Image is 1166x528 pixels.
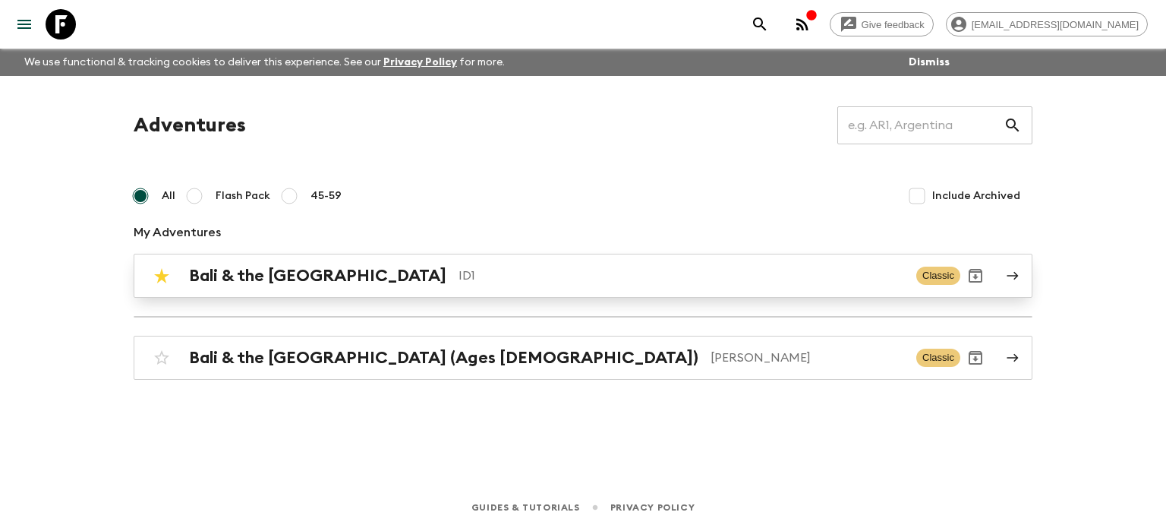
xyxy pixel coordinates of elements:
a: Bali & the [GEOGRAPHIC_DATA]ID1ClassicArchive [134,254,1032,298]
h2: Bali & the [GEOGRAPHIC_DATA] [189,266,446,286]
p: ID1 [459,267,904,285]
p: [PERSON_NAME] [711,349,904,367]
a: Give feedback [830,12,934,36]
span: Give feedback [853,19,933,30]
button: search adventures [745,9,775,40]
span: [EMAIL_ADDRESS][DOMAIN_NAME] [963,19,1147,30]
a: Privacy Policy [383,57,457,68]
p: We use functional & tracking cookies to deliver this experience. See our for more. [18,49,511,76]
span: Classic [916,267,960,285]
span: 45-59 [310,188,342,204]
span: Flash Pack [216,188,270,204]
p: My Adventures [134,223,1032,242]
a: Bali & the [GEOGRAPHIC_DATA] (Ages [DEMOGRAPHIC_DATA])[PERSON_NAME]ClassicArchive [134,336,1032,380]
a: Guides & Tutorials [471,499,580,516]
input: e.g. AR1, Argentina [837,104,1004,147]
h1: Adventures [134,110,246,141]
span: Include Archived [932,188,1020,204]
span: Classic [916,349,960,367]
a: Privacy Policy [610,499,695,516]
button: Archive [960,343,991,373]
h2: Bali & the [GEOGRAPHIC_DATA] (Ages [DEMOGRAPHIC_DATA]) [189,348,698,368]
button: menu [9,9,39,40]
span: All [162,188,175,204]
div: [EMAIL_ADDRESS][DOMAIN_NAME] [946,12,1148,36]
button: Dismiss [905,52,953,73]
button: Archive [960,261,991,291]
